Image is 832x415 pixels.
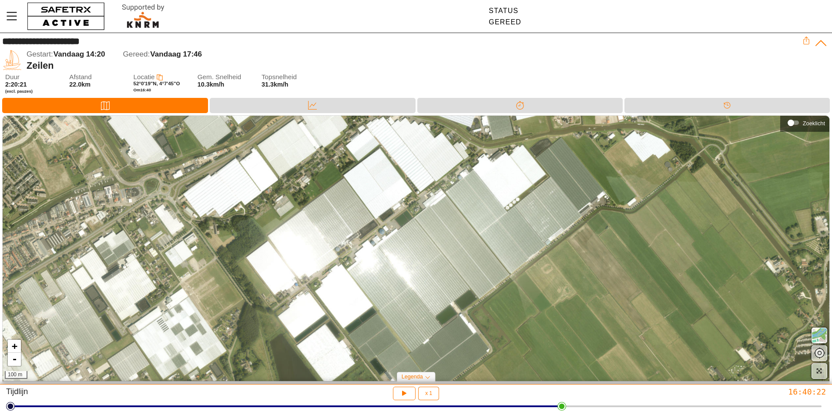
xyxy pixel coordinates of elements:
a: Zoom in [8,340,21,353]
span: Gem. Snelheid [198,74,253,81]
span: 2:20:21 [5,81,27,88]
img: SAILING.svg [2,50,22,70]
span: Locatie [134,73,155,80]
div: Zeilen [27,60,802,71]
span: 52°0'19"N, 4°7'45"O [134,81,180,86]
a: Zoom out [8,353,21,366]
div: Data [210,98,415,113]
span: Gereed: [123,50,150,58]
span: (excl. pauzes) [5,89,61,94]
span: Vandaag 17:46 [150,50,202,58]
div: Kaart [2,98,208,113]
span: 22.0km [69,81,91,88]
div: Splitsen [417,98,623,113]
span: Topsnelheid [262,74,317,81]
span: 10.3km/h [198,81,225,88]
div: Tijdlijn [6,387,277,400]
span: Vandaag 14:20 [54,50,105,58]
span: Afstand [69,74,125,81]
div: Status [489,7,521,15]
img: RescueLogo.svg [112,2,174,30]
span: Gestart: [27,50,53,58]
div: Tijdlijn [624,98,830,113]
span: Om 16:40 [134,87,151,92]
div: Gereed [489,18,521,26]
span: 31.3km/h [262,81,289,88]
button: x 1 [418,387,439,400]
div: 16:40:22 [555,387,826,397]
span: Duur [5,74,61,81]
div: 100 m [5,371,27,379]
div: Zoeklicht [803,120,825,127]
div: Zoeklicht [785,116,825,129]
span: Legenda [402,374,423,380]
span: x 1 [425,391,432,396]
